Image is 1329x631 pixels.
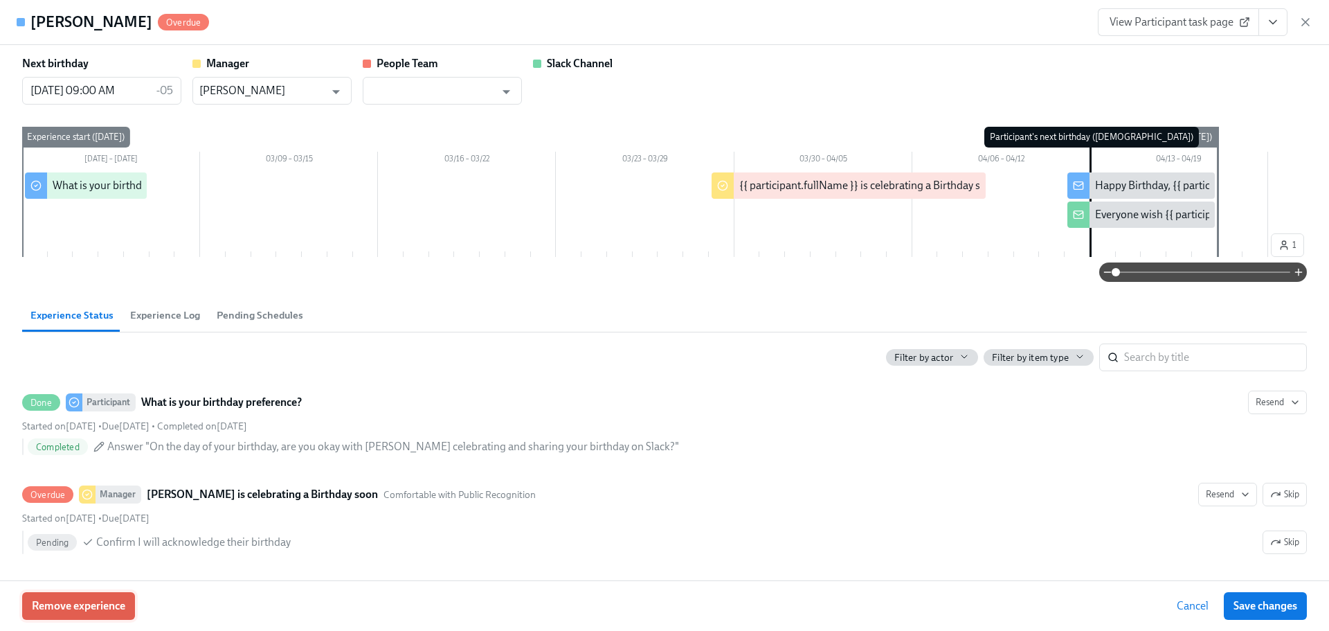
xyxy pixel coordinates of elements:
span: Filter by actor [894,351,953,364]
div: Participant [82,393,136,411]
strong: Slack Channel [547,57,613,70]
span: Overdue [158,17,209,28]
div: Experience end ([DATE]) [1112,127,1218,148]
span: Due [DATE] [102,513,150,524]
div: 03/30 – 04/05 [734,152,912,170]
div: What is your birthday preference? [53,178,210,193]
a: View Participant task page [1098,8,1259,36]
div: • • [22,420,247,433]
div: • [22,512,150,525]
span: Friday, March 7th 2025, 9:00 am [102,420,150,432]
span: Completed [28,442,88,452]
div: Manager [96,486,141,504]
span: View Participant task page [1110,15,1247,29]
strong: [PERSON_NAME] is celebrating a Birthday soon [147,486,378,503]
span: Experience Status [30,308,114,323]
button: DoneParticipantWhat is your birthday preference?Started on[DATE] •Due[DATE] • Completed on[DATE]C... [1248,391,1307,414]
span: Pending Schedules [217,308,303,323]
span: Resend [1256,396,1299,409]
span: Cancel [1177,599,1209,613]
span: Skip [1270,535,1299,549]
button: Save changes [1224,592,1307,620]
span: Done [22,398,60,408]
div: 04/06 – 04/12 [912,152,1090,170]
button: Open [496,81,517,103]
div: 03/09 – 03/15 [200,152,378,170]
button: OverdueManager[PERSON_NAME] is celebrating a Birthday soonComfortable with Public RecognitionRese... [1263,531,1307,554]
span: 1 [1278,238,1296,252]
div: Participant's next birthday ([DEMOGRAPHIC_DATA]) [984,127,1199,148]
span: Sunday, March 30th 2025, 9:01 am [22,513,96,524]
span: Sunday, March 2nd 2025, 9:01 am [22,420,96,432]
button: Filter by actor [886,349,978,366]
div: 03/23 – 03/29 [556,152,734,170]
h4: [PERSON_NAME] [30,12,152,33]
div: {{ participant.fullName }} is celebrating a Birthday soon [739,178,999,193]
div: 04/13 – 04/19 [1090,152,1268,170]
button: View task page [1258,8,1287,36]
span: Confirm I will acknowledge their birthday [96,535,291,550]
button: Open [325,81,347,103]
strong: Manager [206,57,249,70]
span: Overdue [22,490,73,500]
div: 03/16 – 03/22 [378,152,556,170]
span: Filter by item type [992,351,1069,364]
button: Remove experience [22,592,135,620]
strong: What is your birthday preference? [141,394,302,411]
p: -05 [156,83,173,98]
span: This task uses the "Comfortable with Public Recognition" audience [383,488,536,501]
span: Pending [28,537,77,548]
div: Happy Birthday, {{ participant.firstName }} [1095,178,1295,193]
button: OverdueManager[PERSON_NAME] is celebrating a Birthday soonComfortable with Public RecognitionRese... [1263,483,1307,506]
div: [DATE] – [DATE] [22,152,200,170]
button: Cancel [1167,592,1218,620]
input: Search by title [1124,344,1307,371]
button: OverdueManager[PERSON_NAME] is celebrating a Birthday soonComfortable with Public RecognitionSkip... [1198,483,1257,506]
label: Next birthday [22,56,89,71]
button: Filter by item type [984,349,1094,366]
span: Answer "On the day of your birthday, are you okay with [PERSON_NAME] celebrating and sharing your... [107,439,679,454]
span: Resend [1206,488,1249,501]
span: Experience Log [130,308,200,323]
span: Skip [1270,488,1299,501]
div: Experience start ([DATE]) [21,127,130,148]
span: Save changes [1233,599,1297,613]
span: Monday, March 3rd 2025, 9:24 am [157,420,247,432]
strong: People Team [377,57,438,70]
button: 1 [1271,233,1304,257]
span: Remove experience [32,599,125,613]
